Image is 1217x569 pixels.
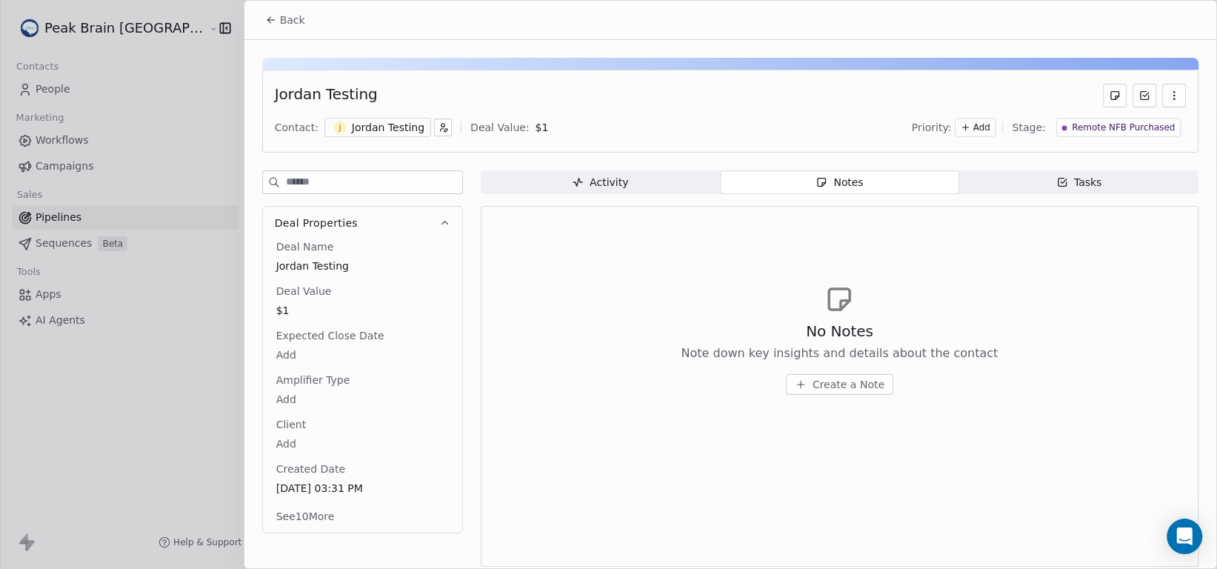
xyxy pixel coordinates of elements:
span: Remote NFB Purchased [1073,122,1176,134]
span: J [333,122,346,134]
span: $ 1 [536,122,549,133]
span: Deal Properties [275,216,358,230]
div: Deal Properties [263,239,462,533]
div: Contact: [275,120,319,135]
span: Client [273,417,310,432]
span: Jordan Testing [276,259,449,273]
span: $1 [276,303,449,318]
span: No Notes [806,321,873,342]
button: Deal Properties [263,207,462,239]
button: See10More [267,503,344,530]
span: Deal Name [273,239,337,254]
span: Note down key insights and details about the contact [681,345,998,362]
span: Created Date [273,462,348,476]
span: [DATE] 03:31 PM [276,481,449,496]
div: Open Intercom Messenger [1167,519,1202,554]
span: Deal Value [273,284,335,299]
span: Create a Note [813,377,884,392]
span: Expected Close Date [273,328,387,343]
span: Add [973,122,990,134]
div: Jordan Testing [352,120,424,135]
button: Back [256,7,314,33]
span: Stage: [1012,120,1045,135]
div: Activity [572,175,628,190]
span: Back [280,13,305,27]
span: Priority: [912,120,952,135]
span: Add [276,392,449,407]
div: Tasks [1056,175,1102,190]
span: Add [276,347,449,362]
div: Deal Value: [470,120,529,135]
span: Add [276,436,449,451]
span: Amplifier Type [273,373,353,387]
button: Create a Note [786,374,893,395]
div: Jordan Testing [275,84,378,107]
